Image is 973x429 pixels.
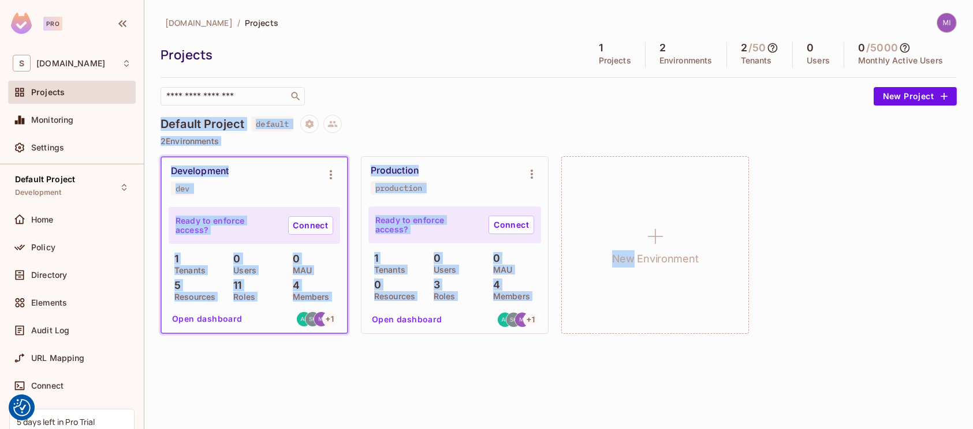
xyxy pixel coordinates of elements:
img: michal.wojcik@testshipping.com [314,312,329,326]
p: 4 [487,279,500,291]
div: production [375,183,422,193]
p: Roles [228,292,255,302]
div: 5 days left in Pro Trial [17,416,95,427]
div: Production [371,165,419,176]
span: Home [31,215,54,224]
p: 0 [228,253,240,265]
p: Ready to enforce access? [176,216,279,235]
p: 1 [169,253,178,265]
a: Connect [288,216,333,235]
h5: / 50 [748,42,766,54]
span: Settings [31,143,64,152]
button: Open dashboard [167,310,247,328]
span: Projects [245,17,278,28]
h5: 2 [741,42,747,54]
h5: 0 [858,42,865,54]
span: + 1 [527,315,536,323]
p: MAU [287,266,312,275]
h4: Default Project [161,117,244,131]
button: Open dashboard [367,310,447,329]
p: Members [487,292,530,301]
div: Projects [161,46,579,63]
button: Consent Preferences [13,399,31,416]
p: 0 [428,253,441,264]
p: 4 [287,280,300,291]
button: Environment settings [520,163,543,186]
p: 0 [487,253,500,264]
span: URL Mapping [31,353,85,363]
span: Monitoring [31,115,74,125]
p: 3 [428,279,440,291]
li: / [237,17,240,28]
h5: / 5000 [866,42,898,54]
p: 1 [368,253,378,264]
span: Projects [31,88,65,97]
p: Users [228,266,256,275]
h1: New Environment [612,250,699,268]
img: shyamalan.chemmery@testshipping.com [305,312,320,326]
h5: 2 [659,42,666,54]
img: michal.wojcik@testshipping.com [515,313,530,327]
p: Resources [169,292,215,302]
div: dev [176,184,189,193]
p: Tenants [169,266,206,275]
img: michal.wojcik@testshipping.com [937,13,956,32]
p: 2 Environments [161,137,957,146]
p: Environments [659,56,713,65]
img: SReyMgAAAABJRU5ErkJggg== [11,13,32,34]
span: default [251,116,293,131]
p: 0 [368,279,381,291]
span: Workspace: sea.live [36,59,105,68]
span: Policy [31,243,55,252]
span: Elements [31,298,67,307]
span: Connect [31,381,64,390]
span: Default Project [15,175,75,184]
img: aleksandra.dziamska@testshipping.com [498,313,512,327]
p: 0 [287,253,300,265]
p: Tenants [368,265,405,274]
p: Monthly Active Users [858,56,943,65]
p: 5 [169,280,181,291]
div: Pro [43,17,62,31]
span: S [13,55,31,71]
p: Resources [368,292,415,301]
span: Project settings [300,121,319,131]
p: 11 [228,280,241,291]
img: aleksandra.dziamska@testshipping.com [297,312,311,326]
button: Environment settings [319,163,342,186]
span: [DOMAIN_NAME] [165,17,233,28]
h5: 0 [807,42,814,54]
span: Development [15,188,62,197]
p: Users [428,265,457,274]
p: Projects [599,56,631,65]
img: Revisit consent button [13,399,31,416]
span: Audit Log [31,326,69,335]
span: + 1 [326,315,335,323]
button: New Project [874,87,957,106]
span: Directory [31,270,67,280]
p: Roles [428,292,456,301]
p: Members [287,292,330,302]
p: Tenants [741,56,772,65]
p: MAU [487,265,512,274]
img: shyamalan.chemmery@testshipping.com [506,313,521,327]
p: Users [807,56,830,65]
div: Development [171,165,229,177]
h5: 1 [599,42,603,54]
a: Connect [489,216,534,234]
p: Ready to enforce access? [375,216,479,234]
